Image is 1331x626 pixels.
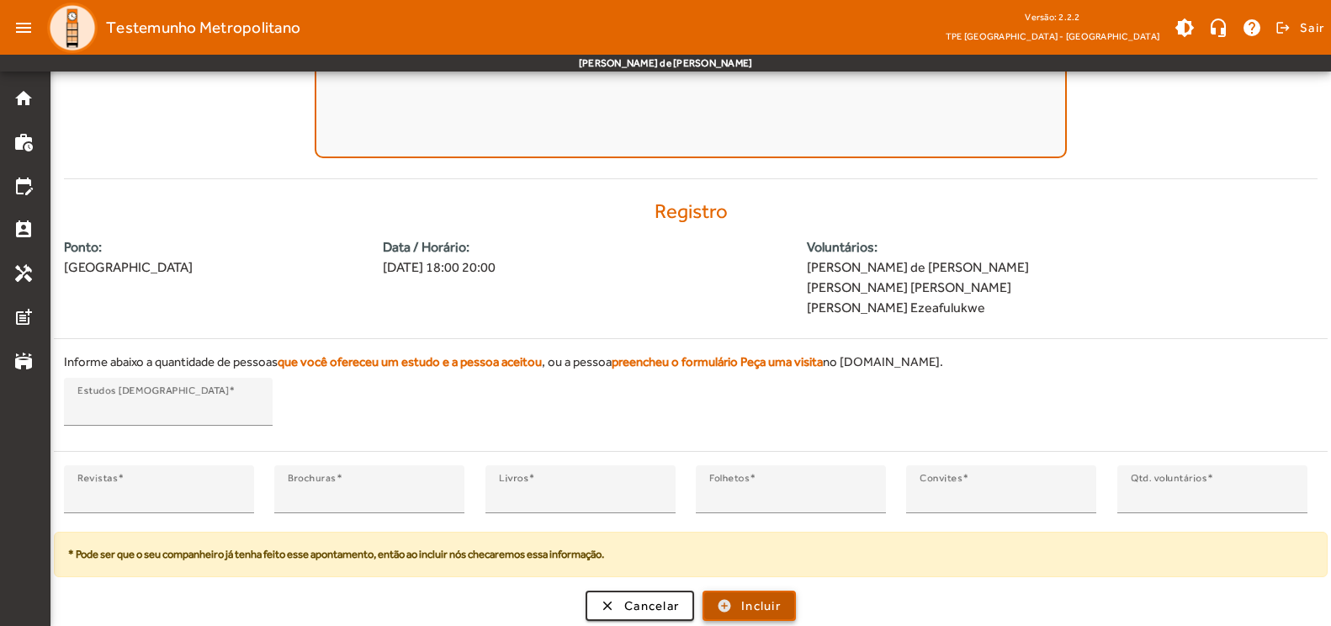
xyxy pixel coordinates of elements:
[13,88,34,109] mat-icon: home
[13,263,34,284] mat-icon: handyman
[13,307,34,327] mat-icon: post_add
[77,472,118,484] mat-label: Revistas
[709,472,750,484] mat-label: Folhetos
[77,385,229,396] mat-label: Estudos [DEMOGRAPHIC_DATA]
[1300,14,1324,41] span: Sair
[807,257,1318,278] span: [PERSON_NAME] de [PERSON_NAME]
[499,472,528,484] mat-label: Livros
[54,532,1328,577] div: * Pode ser que o seu companheiro já tenha feito esse apontamento, então ao incluir nós checaremos...
[13,220,34,240] mat-icon: perm_contact_calendar
[946,7,1159,28] div: Versão: 2.2.2
[54,199,1328,224] h4: Registro
[47,3,98,53] img: Logo TPE
[13,351,34,371] mat-icon: stadium
[40,3,300,53] a: Testemunho Metropolitano
[612,354,823,369] strong: preencheu o formulário Peça uma visita
[807,237,1318,257] strong: Voluntários:
[703,591,796,621] button: Incluir
[278,354,542,369] strong: que você ofereceu um estudo e a pessoa aceitou
[383,257,787,278] span: [DATE] 18:00 20:00
[13,132,34,152] mat-icon: work_history
[64,257,363,278] span: [GEOGRAPHIC_DATA]
[1131,472,1207,484] mat-label: Qtd. voluntários
[288,472,336,484] mat-label: Brochuras
[13,176,34,196] mat-icon: edit_calendar
[383,237,787,257] strong: Data / Horário:
[64,237,363,257] strong: Ponto:
[106,14,300,41] span: Testemunho Metropolitano
[741,597,781,616] span: Incluir
[946,28,1159,45] span: TPE [GEOGRAPHIC_DATA] - [GEOGRAPHIC_DATA]
[807,278,1318,298] span: [PERSON_NAME] [PERSON_NAME]
[7,11,40,45] mat-icon: menu
[807,298,1318,318] span: [PERSON_NAME] Ezeafulukwe
[64,353,1318,372] span: Informe abaixo a quantidade de pessoas , ou a pessoa no [DOMAIN_NAME].
[920,472,962,484] mat-label: Convites
[1273,15,1324,40] button: Sair
[624,597,679,616] span: Cancelar
[586,591,694,621] button: Cancelar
